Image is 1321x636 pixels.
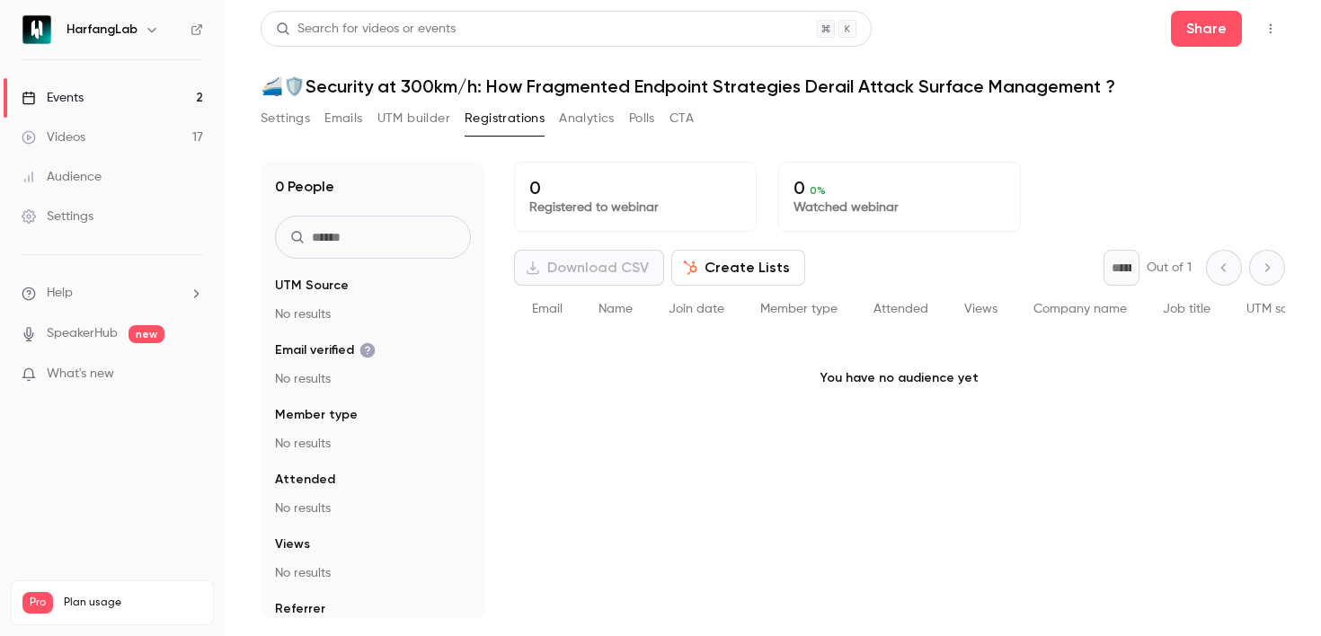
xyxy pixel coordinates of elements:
iframe: Noticeable Trigger [182,367,203,383]
span: Plan usage [64,596,202,610]
button: Emails [324,104,362,133]
span: Join date [669,303,724,315]
p: No results [275,564,471,582]
button: UTM builder [377,104,450,133]
button: Settings [261,104,310,133]
span: new [129,325,164,343]
span: Company name [1033,303,1127,315]
p: No results [275,370,471,388]
li: help-dropdown-opener [22,284,203,303]
a: SpeakerHub [47,324,118,343]
p: No results [275,435,471,453]
span: UTM Source [275,277,349,295]
h6: HarfangLab [66,21,137,39]
p: No results [275,499,471,517]
p: No results [275,305,471,323]
span: 0 % [810,184,826,197]
div: Search for videos or events [276,20,456,39]
img: HarfangLab [22,15,51,44]
span: Job title [1163,303,1210,315]
div: Videos [22,128,85,146]
div: Settings [22,208,93,225]
span: Member type [760,303,838,315]
h1: 🚄🛡️Security at 300km/h: How Fragmented Endpoint Strategies Derail Attack Surface Management ? [261,75,1285,97]
span: Member type [275,406,358,424]
p: 0 [793,177,1006,199]
h1: 0 People [275,176,334,198]
span: Attended [873,303,928,315]
span: UTM source [1246,303,1314,315]
p: You have no audience yet [514,333,1285,423]
p: Out of 1 [1147,259,1192,277]
span: Pro [22,592,53,614]
span: Referrer [275,600,325,618]
button: CTA [669,104,694,133]
div: Events [22,89,84,107]
span: Views [964,303,997,315]
button: Create Lists [671,250,805,286]
p: 0 [529,177,741,199]
button: Share [1171,11,1242,47]
span: Email verified [275,341,376,359]
button: Analytics [559,104,615,133]
span: Help [47,284,73,303]
p: Watched webinar [793,199,1006,216]
span: Name [598,303,633,315]
span: Views [275,535,310,553]
span: Email [532,303,563,315]
button: Polls [629,104,655,133]
span: Attended [275,471,335,489]
span: What's new [47,365,114,384]
p: Registered to webinar [529,199,741,216]
button: Registrations [465,104,545,133]
div: Audience [22,168,102,186]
